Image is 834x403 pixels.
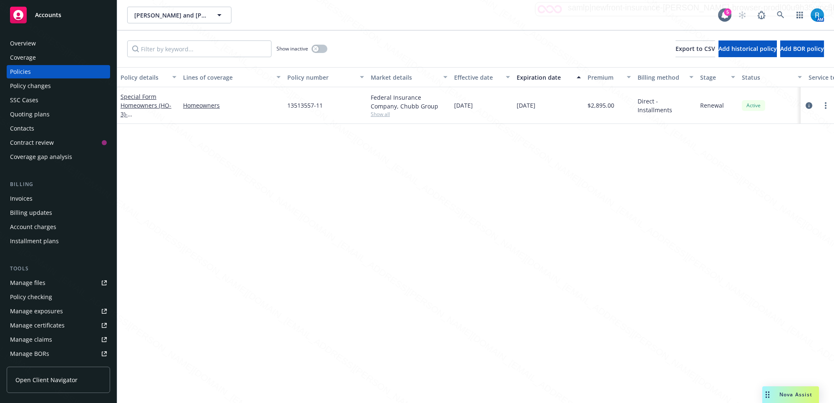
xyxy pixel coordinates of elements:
a: Special Form Homeowners (HO-3) [121,93,173,127]
button: Policy number [284,67,367,87]
a: Search [772,7,789,23]
a: Billing updates [7,206,110,219]
a: Quoting plans [7,108,110,121]
div: Premium [588,73,622,82]
div: Federal Insurance Company, Chubb Group [371,93,447,111]
div: SSC Cases [10,93,38,107]
span: Show all [371,111,447,118]
span: Nova Assist [779,391,812,398]
a: Contract review [7,136,110,149]
span: Accounts [35,12,61,18]
div: Billing [7,180,110,189]
div: Effective date [454,73,501,82]
div: Tools [7,264,110,273]
span: Active [745,102,762,109]
div: Status [742,73,793,82]
div: 5 [724,8,731,16]
a: more [821,101,831,111]
div: Manage files [10,276,45,290]
a: Invoices [7,192,110,205]
div: Billing method [638,73,684,82]
span: Add BOR policy [780,45,824,53]
button: Status [739,67,805,87]
button: Lines of coverage [180,67,284,87]
span: Renewal [700,101,724,110]
button: Stage [697,67,739,87]
button: Premium [584,67,634,87]
div: Billing updates [10,206,52,219]
a: Report a Bug [753,7,770,23]
span: [DATE] [454,101,473,110]
a: Coverage gap analysis [7,150,110,164]
a: Contacts [7,122,110,135]
div: Overview [10,37,36,50]
span: 13513557-11 [287,101,323,110]
button: Billing method [634,67,697,87]
div: Expiration date [517,73,572,82]
div: Account charges [10,220,56,234]
a: Coverage [7,51,110,64]
a: Manage claims [7,333,110,346]
div: Market details [371,73,438,82]
span: [DATE] [517,101,535,110]
div: Policy details [121,73,167,82]
div: Invoices [10,192,33,205]
div: Manage BORs [10,347,49,360]
a: circleInformation [804,101,814,111]
div: Stage [700,73,726,82]
a: Policy checking [7,290,110,304]
span: Open Client Navigator [15,375,78,384]
a: Manage exposures [7,305,110,318]
img: photo [811,8,824,22]
div: Policy changes [10,79,51,93]
a: Manage certificates [7,319,110,332]
a: Switch app [791,7,808,23]
a: Policy changes [7,79,110,93]
div: Policy checking [10,290,52,304]
div: Manage certificates [10,319,65,332]
span: Direct - Installments [638,97,693,114]
div: Coverage [10,51,36,64]
button: Market details [367,67,451,87]
a: Account charges [7,220,110,234]
a: Homeowners [183,101,281,110]
button: Add BOR policy [780,40,824,57]
div: Drag to move [762,386,773,403]
div: Contract review [10,136,54,149]
a: Accounts [7,3,110,27]
button: Add historical policy [718,40,777,57]
a: SSC Cases [7,93,110,107]
button: Export to CSV [676,40,715,57]
a: Manage files [7,276,110,290]
span: Add historical policy [718,45,777,53]
button: [PERSON_NAME] and [PERSON_NAME] [127,7,231,23]
div: Policies [10,65,31,78]
a: Manage BORs [7,347,110,360]
button: Effective date [451,67,513,87]
button: Expiration date [513,67,584,87]
a: Overview [7,37,110,50]
button: Policy details [117,67,180,87]
div: Manage exposures [10,305,63,318]
button: Nova Assist [762,386,819,403]
div: Lines of coverage [183,73,271,82]
div: Quoting plans [10,108,50,121]
div: Coverage gap analysis [10,150,72,164]
a: Start snowing [734,7,751,23]
div: Contacts [10,122,34,135]
div: Policy number [287,73,355,82]
span: Export to CSV [676,45,715,53]
a: Policies [7,65,110,78]
span: [PERSON_NAME] and [PERSON_NAME] [134,11,206,20]
a: Installment plans [7,234,110,248]
div: Installment plans [10,234,59,248]
input: Filter by keyword... [127,40,271,57]
span: Show inactive [276,45,308,52]
div: Manage claims [10,333,52,346]
span: $2,895.00 [588,101,614,110]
